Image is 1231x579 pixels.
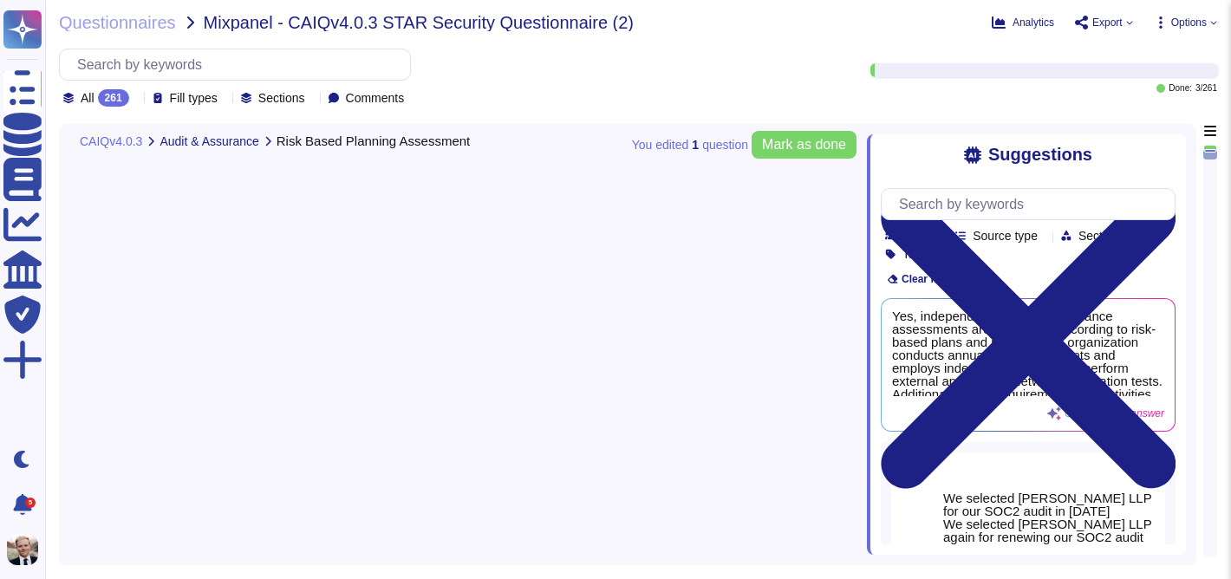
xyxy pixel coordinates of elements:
[1092,17,1123,28] span: Export
[1171,17,1207,28] span: Options
[762,138,846,152] span: Mark as done
[752,131,856,159] button: Mark as done
[1013,17,1054,28] span: Analytics
[277,134,470,147] span: Risk Based Planning Assessment
[692,139,699,151] b: 1
[632,139,748,151] span: You edited question
[890,189,1175,219] input: Search by keywords
[3,530,50,569] button: user
[1169,84,1192,93] span: Done:
[258,92,305,104] span: Sections
[98,89,129,107] div: 261
[346,92,405,104] span: Comments
[992,16,1054,29] button: Analytics
[80,135,142,147] span: CAIQv4.0.3
[81,92,94,104] span: All
[204,14,634,31] span: Mixpanel - CAIQv4.0.3 STAR Security Questionnaire (2)
[68,49,410,80] input: Search by keywords
[7,534,38,565] img: user
[59,14,176,31] span: Questionnaires
[25,498,36,508] div: 5
[170,92,218,104] span: Fill types
[160,135,258,147] span: Audit & Assurance
[1195,84,1217,93] span: 3 / 261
